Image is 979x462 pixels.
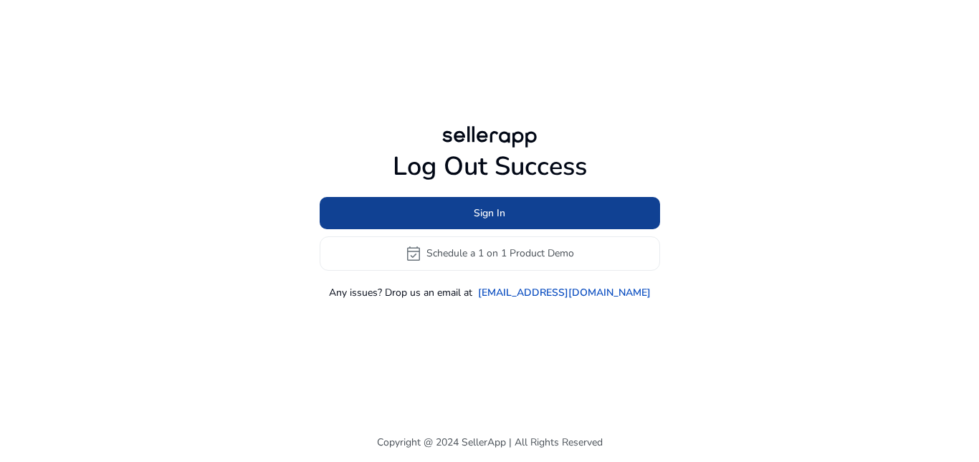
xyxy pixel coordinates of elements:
[320,236,660,271] button: event_availableSchedule a 1 on 1 Product Demo
[320,151,660,182] h1: Log Out Success
[474,206,505,221] span: Sign In
[405,245,422,262] span: event_available
[478,285,651,300] a: [EMAIL_ADDRESS][DOMAIN_NAME]
[320,197,660,229] button: Sign In
[329,285,472,300] p: Any issues? Drop us an email at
